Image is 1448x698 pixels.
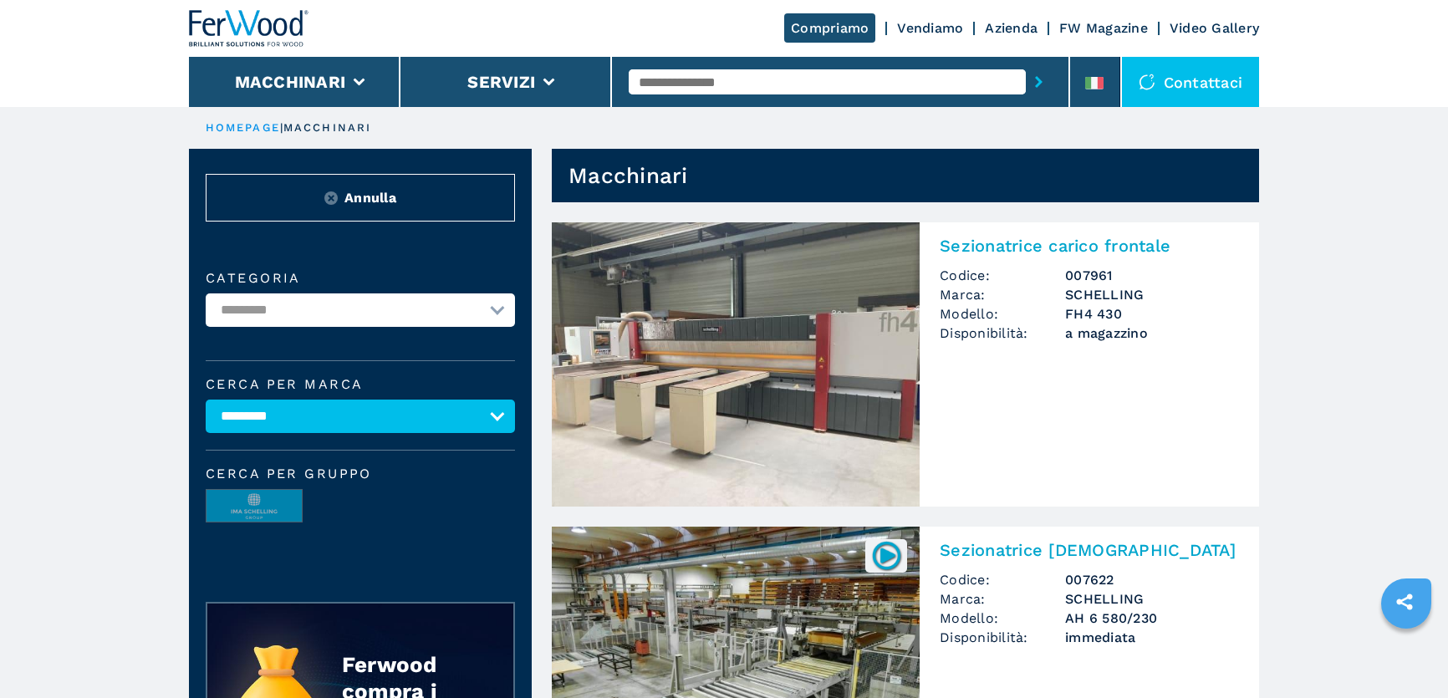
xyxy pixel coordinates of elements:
button: submit-button [1026,63,1052,101]
span: Marca: [940,285,1065,304]
a: HOMEPAGE [206,121,280,134]
span: Disponibilità: [940,324,1065,343]
h1: Macchinari [568,162,688,189]
span: Modello: [940,609,1065,628]
h3: FH4 430 [1065,304,1239,324]
img: image [206,490,302,523]
a: Azienda [985,20,1038,36]
a: Video Gallery [1170,20,1259,36]
a: sharethis [1384,581,1425,623]
div: Contattaci [1122,57,1260,107]
h3: 007961 [1065,266,1239,285]
span: Disponibilità: [940,628,1065,647]
iframe: Chat [1377,623,1435,685]
span: Modello: [940,304,1065,324]
h3: AH 6 580/230 [1065,609,1239,628]
h3: 007622 [1065,570,1239,589]
h2: Sezionatrice [DEMOGRAPHIC_DATA] [940,540,1239,560]
a: FW Magazine [1059,20,1148,36]
button: ResetAnnulla [206,174,515,222]
h3: SCHELLING [1065,285,1239,304]
span: Codice: [940,266,1065,285]
span: Codice: [940,570,1065,589]
label: Cerca per marca [206,378,515,391]
button: Macchinari [235,72,346,92]
a: Vendiamo [897,20,963,36]
p: macchinari [283,120,371,135]
a: Compriamo [784,13,875,43]
span: Marca: [940,589,1065,609]
img: 007622 [870,539,903,572]
span: Annulla [344,188,396,207]
img: Contattaci [1139,74,1155,90]
button: Servizi [467,72,535,92]
label: Categoria [206,272,515,285]
img: Reset [324,191,338,205]
span: Cerca per Gruppo [206,467,515,481]
span: a magazzino [1065,324,1239,343]
h3: SCHELLING [1065,589,1239,609]
h2: Sezionatrice carico frontale [940,236,1239,256]
img: Ferwood [189,10,309,47]
a: Sezionatrice carico frontale SCHELLING FH4 430Sezionatrice carico frontaleCodice:007961Marca:SCHE... [552,222,1259,507]
span: | [280,121,283,134]
span: immediata [1065,628,1239,647]
img: Sezionatrice carico frontale SCHELLING FH4 430 [552,222,920,507]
